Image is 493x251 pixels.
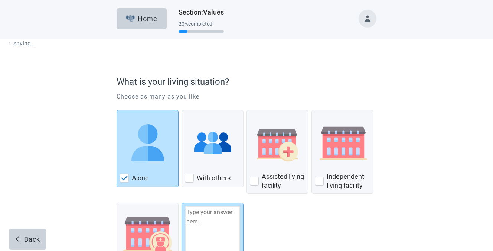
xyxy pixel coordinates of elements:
p: What is your living situation? [117,75,373,89]
div: Assisted Living Facility, checkbox, not checked [246,110,308,194]
span: loading [6,42,10,46]
label: Independent living facility [327,172,370,190]
img: Elephant [126,15,135,22]
button: ElephantHome [117,8,167,29]
p: Choose as many as you like [117,92,376,101]
p: saving ... [6,39,35,48]
div: 20 % completed [179,21,224,27]
span: arrow-left [15,236,21,242]
button: Toggle account menu [359,10,376,28]
button: arrow-leftBack [9,229,46,250]
div: With Others, checkbox, not checked [182,110,244,187]
h1: Section : Values [179,7,224,17]
div: Home [126,15,158,22]
div: Alone, checkbox, checked [117,110,179,187]
label: With others [197,174,231,183]
label: Assisted living facility [262,172,305,190]
div: Back [15,235,40,243]
div: Independent Living Facility, checkbox, not checked [311,110,373,194]
label: Alone [132,174,149,183]
div: Progress section [179,18,224,36]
